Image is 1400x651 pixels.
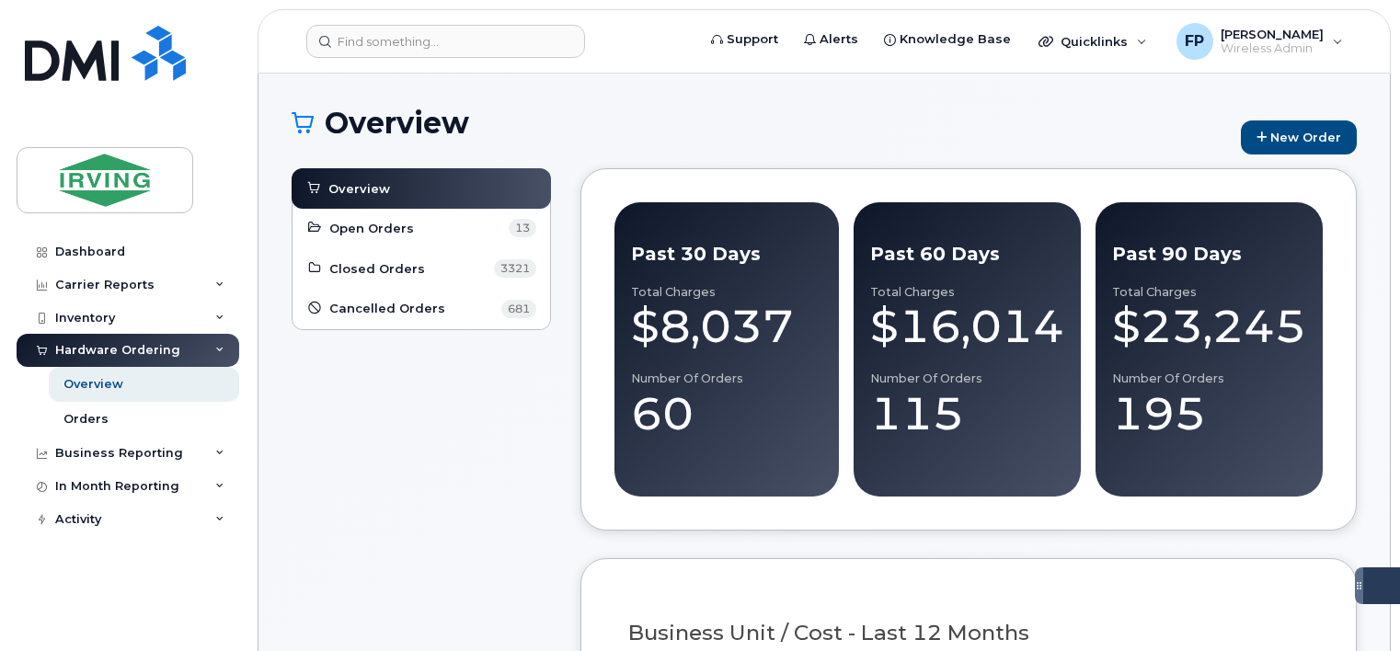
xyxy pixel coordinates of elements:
[870,241,1064,268] div: Past 60 Days
[1241,120,1357,154] a: New Order
[631,299,823,354] div: $8,037
[1112,299,1306,354] div: $23,245
[628,622,1310,645] h3: Business Unit / Cost - Last 12 Months
[306,217,536,239] a: Open Orders 13
[329,260,425,278] span: Closed Orders
[306,257,536,280] a: Closed Orders 3321
[1112,241,1306,268] div: Past 90 Days
[870,386,1064,441] div: 115
[306,298,536,320] a: Cancelled Orders 681
[1112,371,1306,386] div: Number of Orders
[631,285,823,300] div: Total Charges
[1112,285,1306,300] div: Total Charges
[509,219,536,237] span: 13
[631,386,823,441] div: 60
[1112,386,1306,441] div: 195
[328,180,390,198] span: Overview
[870,299,1064,354] div: $16,014
[631,371,823,386] div: Number of Orders
[329,300,445,317] span: Cancelled Orders
[292,107,1232,139] h1: Overview
[631,241,823,268] div: Past 30 Days
[870,285,1064,300] div: Total Charges
[870,371,1064,386] div: Number of Orders
[501,300,536,318] span: 681
[305,177,537,200] a: Overview
[494,259,536,278] span: 3321
[329,220,414,237] span: Open Orders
